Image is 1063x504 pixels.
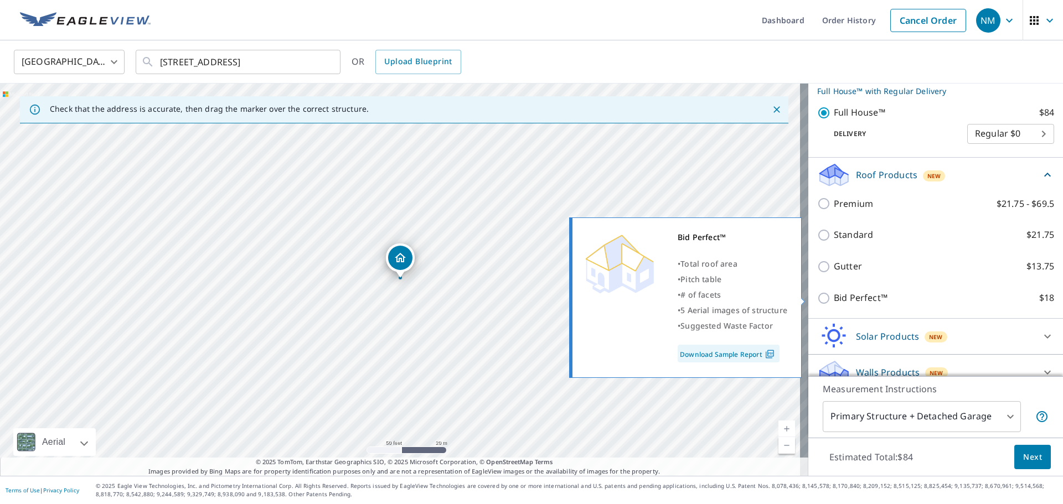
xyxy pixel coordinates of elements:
p: Gutter [834,259,862,273]
p: $13.75 [1026,259,1054,273]
div: Regular $0 [967,118,1054,149]
div: • [678,303,787,318]
img: EV Logo [20,12,151,29]
div: NM [976,8,1000,33]
a: OpenStreetMap [486,458,533,466]
div: Dropped pin, building 1, Residential property, 19834 N 48th Ln Glendale, AZ 85308 [386,243,415,278]
p: Standard [834,228,873,242]
div: Primary Structure + Detached Garage [823,401,1021,432]
a: Upload Blueprint [375,50,461,74]
span: Pitch table [680,274,721,284]
div: • [678,256,787,272]
div: Bid Perfect™ [678,230,787,245]
div: [GEOGRAPHIC_DATA] [14,46,125,77]
a: Cancel Order [890,9,966,32]
span: New [929,332,943,341]
span: Suggested Waste Factor [680,320,773,331]
p: $21.75 - $69.5 [997,197,1054,211]
p: $84 [1039,106,1054,119]
p: $21.75 [1026,228,1054,242]
a: Download Sample Report [678,345,780,362]
div: Aerial [39,428,69,456]
div: Roof ProductsNew [817,162,1054,188]
div: Solar ProductsNew [817,323,1054,350]
span: New [927,172,941,180]
p: Roof Products [856,168,917,181]
button: Close [770,102,784,117]
a: Privacy Policy [43,486,79,494]
p: Premium [834,197,873,211]
p: Delivery [817,129,967,139]
span: © 2025 TomTom, Earthstar Geographics SIO, © 2025 Microsoft Corporation, © [256,458,553,467]
p: Measurement Instructions [823,382,1049,396]
div: • [678,287,787,303]
div: OR [352,50,461,74]
span: # of facets [680,289,721,300]
a: Terms of Use [6,486,40,494]
span: Total roof area [680,258,737,269]
span: Next [1023,450,1042,464]
p: Check that the address is accurate, then drag the marker over the correct structure. [50,104,369,114]
div: • [678,318,787,334]
img: Premium [581,230,658,296]
input: Search by address or latitude-longitude [160,46,318,77]
span: New [930,368,943,377]
p: Full House™ [834,106,885,119]
div: Walls ProductsNew [817,359,1054,386]
img: Pdf Icon [762,349,777,359]
p: Estimated Total: $84 [821,445,922,469]
p: Full House™ with Regular Delivery [817,85,1041,97]
p: $18 [1039,291,1054,305]
a: Current Level 19, Zoom Out [778,437,795,454]
div: Aerial [13,428,96,456]
button: Next [1014,445,1051,470]
p: | [6,487,79,493]
div: • [678,272,787,287]
p: Bid Perfect™ [834,291,887,305]
span: Your report will include the primary structure and a detached garage if one exists. [1035,410,1049,423]
a: Terms [535,458,553,466]
span: 5 Aerial images of structure [680,305,787,315]
p: Solar Products [856,330,919,343]
a: Current Level 19, Zoom In [778,420,795,437]
p: © 2025 Eagle View Technologies, Inc. and Pictometry International Corp. All Rights Reserved. Repo... [96,482,1057,498]
span: Upload Blueprint [384,55,452,69]
p: Walls Products [856,366,920,379]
